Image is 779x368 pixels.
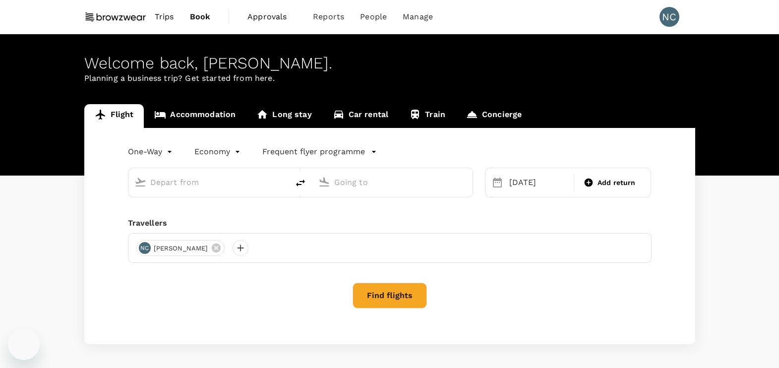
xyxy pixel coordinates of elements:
[262,146,365,158] p: Frequent flyer programme
[148,244,214,253] span: [PERSON_NAME]
[8,328,40,360] iframe: Button to launch messaging window
[128,217,652,229] div: Travellers
[144,104,246,128] a: Accommodation
[84,54,695,72] div: Welcome back , [PERSON_NAME] .
[334,175,452,190] input: Going to
[128,144,175,160] div: One-Way
[456,104,532,128] a: Concierge
[399,104,456,128] a: Train
[403,11,433,23] span: Manage
[194,144,242,160] div: Economy
[150,175,268,190] input: Depart from
[598,178,636,188] span: Add return
[322,104,399,128] a: Car rental
[313,11,344,23] span: Reports
[136,240,225,256] div: NC[PERSON_NAME]
[190,11,211,23] span: Book
[246,104,322,128] a: Long stay
[466,181,468,183] button: Open
[84,6,147,28] img: Browzwear Solutions Pte Ltd
[155,11,174,23] span: Trips
[139,242,151,254] div: NC
[262,146,377,158] button: Frequent flyer programme
[353,283,427,308] button: Find flights
[247,11,297,23] span: Approvals
[282,181,284,183] button: Open
[84,104,144,128] a: Flight
[659,7,679,27] div: NC
[360,11,387,23] span: People
[289,171,312,195] button: delete
[505,173,572,192] div: [DATE]
[84,72,695,84] p: Planning a business trip? Get started from here.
